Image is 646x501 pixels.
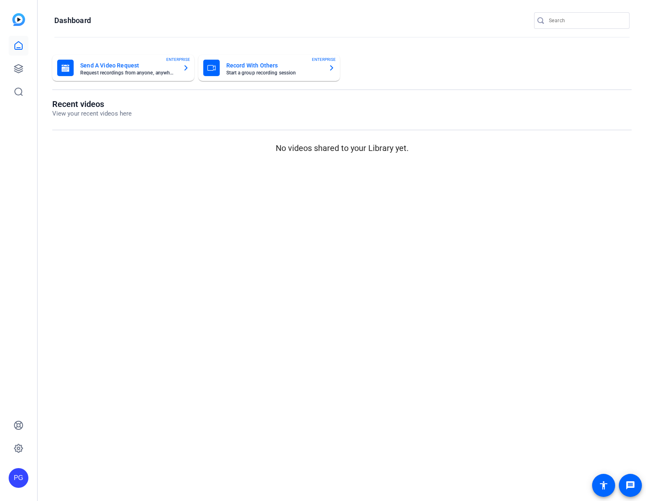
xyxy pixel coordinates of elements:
[9,468,28,488] div: PG
[625,480,635,490] mat-icon: message
[226,60,322,70] mat-card-title: Record With Others
[80,60,176,70] mat-card-title: Send A Video Request
[52,142,632,154] p: No videos shared to your Library yet.
[166,56,190,63] span: ENTERPRISE
[549,16,623,26] input: Search
[12,13,25,26] img: blue-gradient.svg
[198,55,340,81] button: Record With OthersStart a group recording sessionENTERPRISE
[80,70,176,75] mat-card-subtitle: Request recordings from anyone, anywhere
[52,99,132,109] h1: Recent videos
[226,70,322,75] mat-card-subtitle: Start a group recording session
[312,56,336,63] span: ENTERPRISE
[52,109,132,118] p: View your recent videos here
[599,480,609,490] mat-icon: accessibility
[54,16,91,26] h1: Dashboard
[52,55,194,81] button: Send A Video RequestRequest recordings from anyone, anywhereENTERPRISE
